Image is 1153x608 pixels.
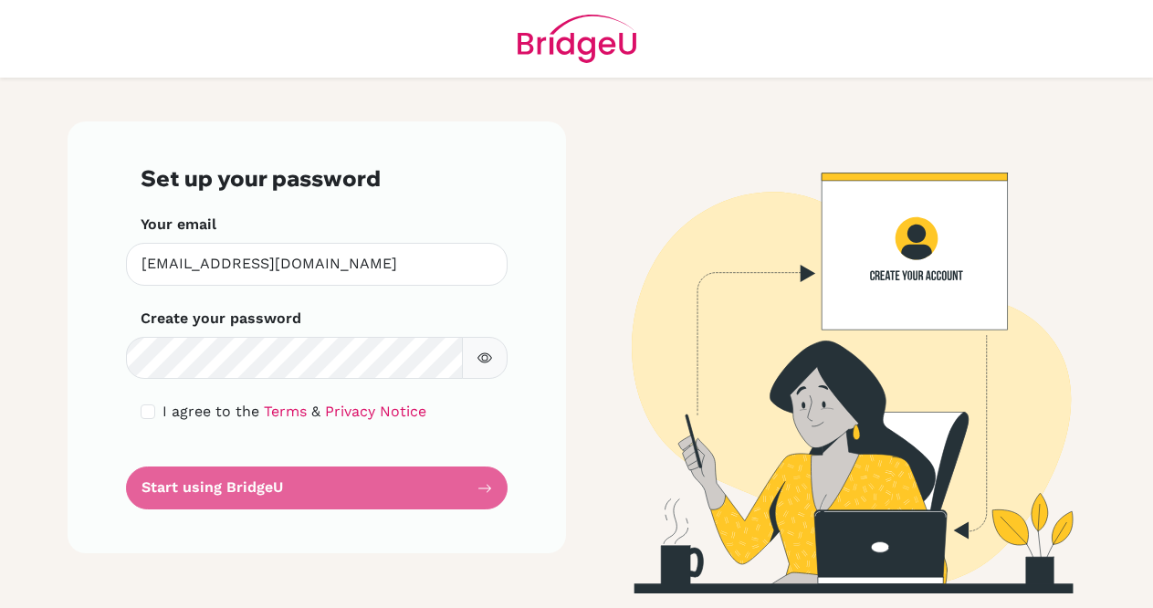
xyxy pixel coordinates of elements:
[264,403,307,420] a: Terms
[311,403,320,420] span: &
[141,308,301,330] label: Create your password
[141,214,216,236] label: Your email
[126,243,508,286] input: Insert your email*
[162,403,259,420] span: I agree to the
[325,403,426,420] a: Privacy Notice
[141,165,493,192] h3: Set up your password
